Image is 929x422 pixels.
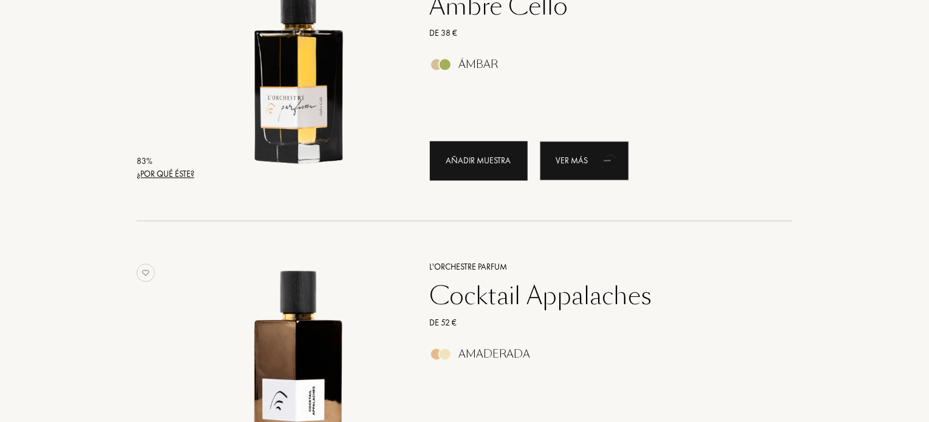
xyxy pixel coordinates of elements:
[421,351,775,364] a: Amaderada
[421,61,775,74] a: Ámbar
[430,141,528,180] div: Añadir muestra
[421,27,775,39] a: De 38 €
[137,168,194,180] div: ¿Por qué éste?
[421,281,775,310] a: Cocktail Appalaches
[421,260,775,273] a: L'Orchestre Parfum
[137,264,155,282] img: no_like_p.png
[540,141,629,180] a: Ver másanimation
[459,347,531,361] div: Amaderada
[599,148,624,172] div: animation
[137,155,194,168] div: 83 %
[540,141,629,180] div: Ver más
[421,316,775,329] a: De 52 €
[459,58,499,71] div: Ámbar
